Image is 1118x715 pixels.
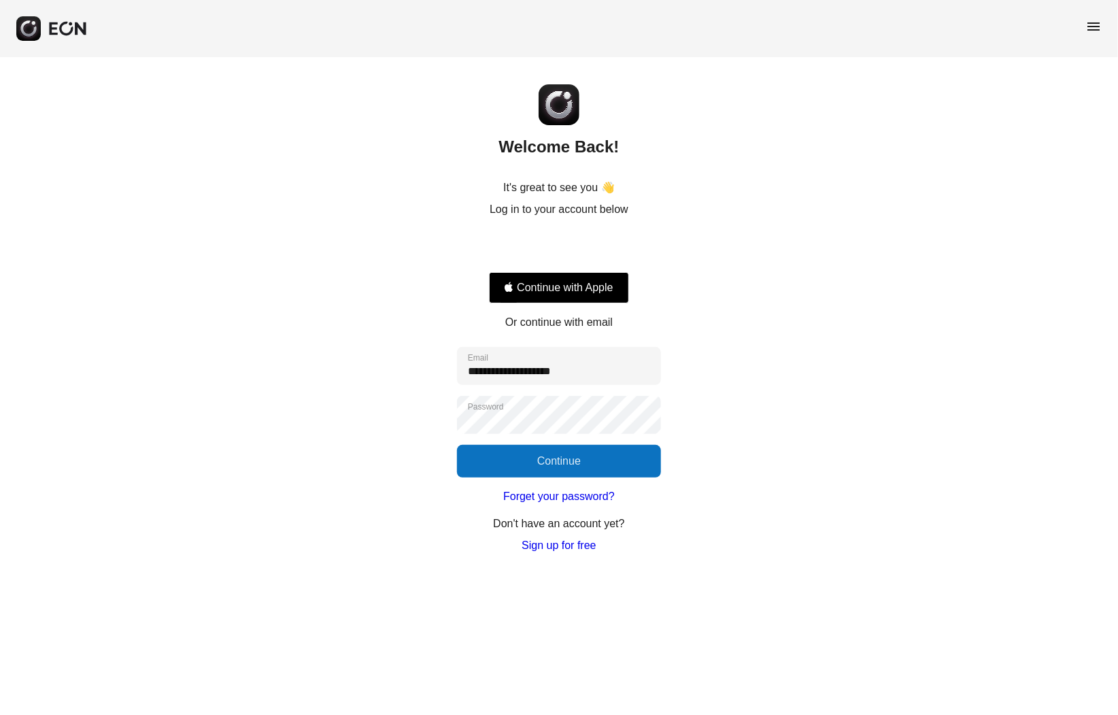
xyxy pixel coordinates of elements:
p: Or continue with email [505,314,613,331]
p: Don't have an account yet? [493,516,624,532]
a: Forget your password? [503,488,615,505]
p: Log in to your account below [490,201,628,218]
button: Signin with apple ID [489,272,629,303]
label: Password [468,401,504,412]
label: Email [468,352,488,363]
p: It's great to see you 👋 [503,180,615,196]
h2: Welcome Back! [499,136,620,158]
iframe: Sign in with Google Button [482,233,636,263]
button: Continue [457,445,661,478]
span: menu [1085,18,1102,35]
a: Sign up for free [522,537,596,554]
